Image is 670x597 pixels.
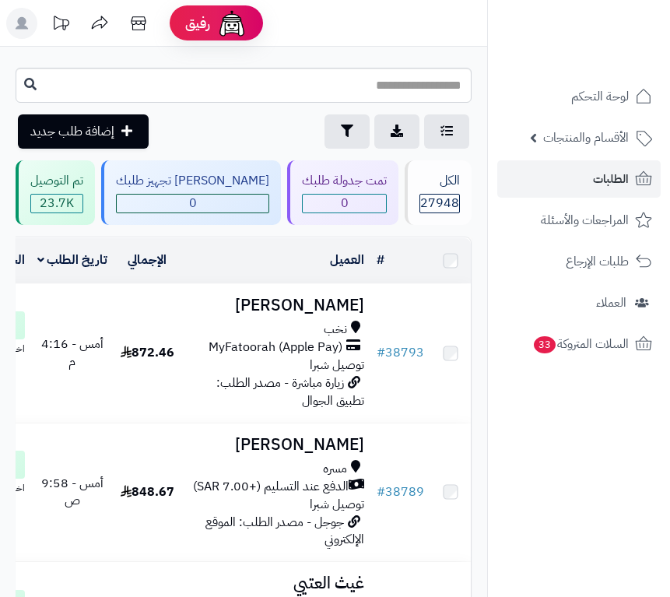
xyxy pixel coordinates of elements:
[593,168,629,190] span: الطلبات
[497,243,661,280] a: طلبات الإرجاع
[497,160,661,198] a: الطلبات
[121,483,174,501] span: 848.67
[541,209,629,231] span: المراجعات والأسئلة
[419,172,460,190] div: الكل
[534,336,556,353] span: 33
[116,172,269,190] div: [PERSON_NAME] تجهيز طلبك
[216,374,364,410] span: زيارة مباشرة - مصدر الطلب: تطبيق الجوال
[117,195,268,212] span: 0
[187,297,364,314] h3: [PERSON_NAME]
[377,343,385,362] span: #
[532,333,629,355] span: السلات المتروكة
[205,513,364,550] span: جوجل - مصدر الطلب: الموقع الإلكتروني
[216,8,247,39] img: ai-face.png
[121,343,174,362] span: 872.46
[284,160,402,225] a: تمت جدولة طلبك 0
[377,251,384,269] a: #
[128,251,167,269] a: الإجمالي
[185,14,210,33] span: رفيق
[377,343,424,362] a: #38793
[30,172,83,190] div: تم التوصيل
[497,284,661,321] a: العملاء
[41,335,103,371] span: أمس - 4:16 م
[377,483,385,501] span: #
[193,478,349,496] span: الدفع عند التسليم (+7.00 SAR)
[41,8,80,43] a: تحديثات المنصة
[209,339,342,356] span: MyFatoorah (Apple Pay)
[596,292,626,314] span: العملاء
[31,195,82,212] span: 23.7K
[402,160,475,225] a: الكل27948
[330,251,364,269] a: العميل
[377,483,424,501] a: #38789
[187,574,364,592] h3: غيث العتيي
[18,114,149,149] a: إضافة طلب جديد
[497,78,661,115] a: لوحة التحكم
[324,321,347,339] span: نخب
[543,127,629,149] span: الأقسام والمنتجات
[37,251,108,269] a: تاريخ الطلب
[310,356,364,374] span: توصيل شبرا
[497,325,661,363] a: السلات المتروكة33
[41,474,103,511] span: أمس - 9:58 ص
[303,195,386,212] span: 0
[566,251,629,272] span: طلبات الإرجاع
[30,122,114,141] span: إضافة طلب جديد
[12,160,98,225] a: تم التوصيل 23.7K
[98,160,284,225] a: [PERSON_NAME] تجهيز طلبك 0
[31,195,82,212] div: 23721
[497,202,661,239] a: المراجعات والأسئلة
[323,460,347,478] span: مسره
[420,195,459,212] span: 27948
[310,495,364,514] span: توصيل شبرا
[187,436,364,454] h3: [PERSON_NAME]
[571,86,629,107] span: لوحة التحكم
[302,172,387,190] div: تمت جدولة طلبك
